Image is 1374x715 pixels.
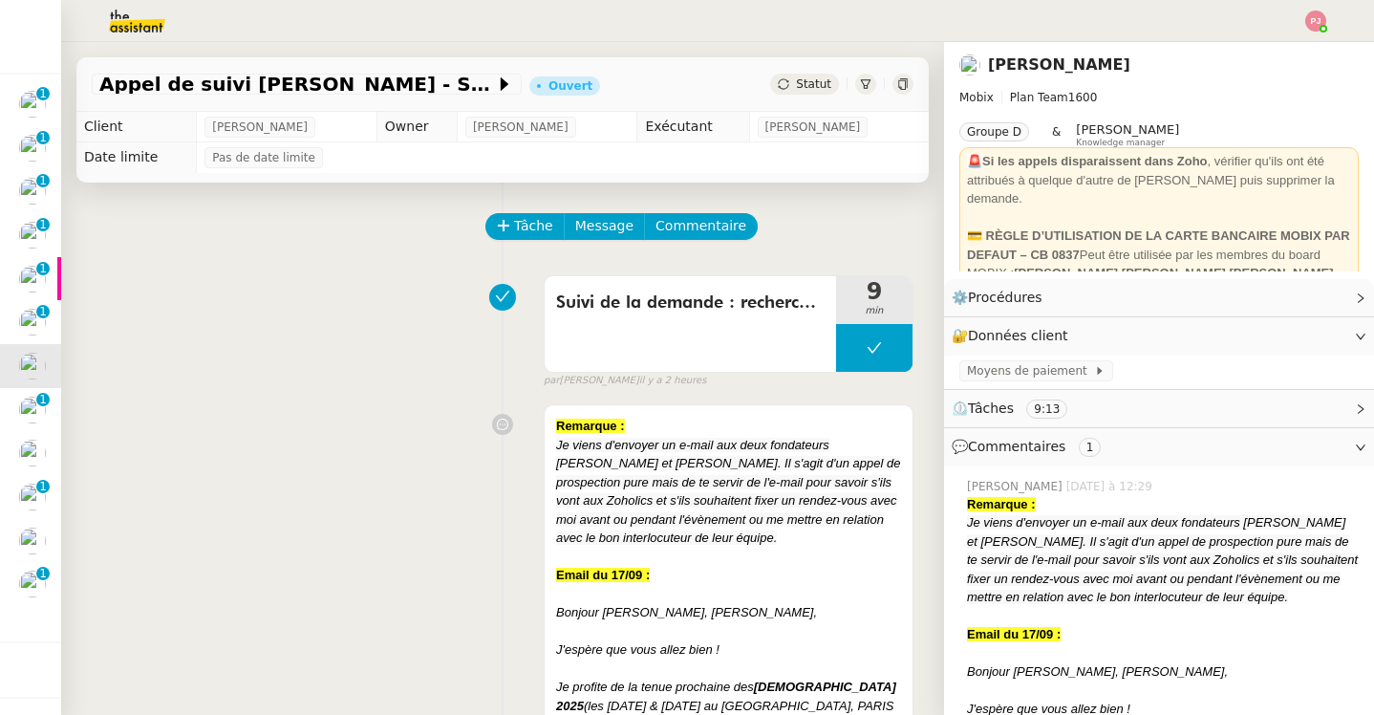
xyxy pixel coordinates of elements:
app-user-label: Knowledge manager [1076,122,1179,147]
span: ⚙️ [952,287,1051,309]
nz-badge-sup: 1 [36,262,50,275]
p: 1 [39,131,47,148]
em: Je viens d'envoyer un e-mail aux deux fondateurs [PERSON_NAME] et [PERSON_NAME]. Il s'agit d'un a... [967,515,1358,604]
span: [PERSON_NAME] [765,118,861,137]
img: users%2FW4OQjB9BRtYK2an7yusO0WsYLsD3%2Favatar%2F28027066-518b-424c-8476-65f2e549ac29 [959,54,980,76]
p: 1 [39,480,47,497]
nz-badge-sup: 1 [36,393,50,406]
p: 1 [39,305,47,322]
span: 1600 [1068,91,1098,104]
span: il y a 2 heures [639,373,707,389]
div: 💬Commentaires 1 [944,428,1374,466]
em: Bonjour [PERSON_NAME], [PERSON_NAME], [967,664,1228,679]
span: 9 [836,280,912,303]
button: Message [564,213,645,240]
strong: [PERSON_NAME] [1014,266,1118,280]
nz-tag: 1 [1079,438,1102,457]
nz-badge-sup: 1 [36,305,50,318]
strong: Remarque : [967,497,1036,511]
img: users%2FSoHiyPZ6lTh48rkksBJmVXB4Fxh1%2Favatar%2F784cdfc3-6442-45b8-8ed3-42f1cc9271a4 [19,135,46,162]
img: users%2FW4OQjB9BRtYK2an7yusO0WsYLsD3%2Favatar%2F28027066-518b-424c-8476-65f2e549ac29 [19,353,46,379]
p: 1 [39,218,47,235]
img: svg [1305,11,1326,32]
button: Commentaire [644,213,758,240]
img: users%2F2TyHGbgGwwZcFhdWHiwf3arjzPD2%2Favatar%2F1545394186276.jpeg [19,528,46,554]
nz-badge-sup: 1 [36,87,50,100]
nz-badge-sup: 1 [36,218,50,231]
p: 1 [39,87,47,104]
span: [PERSON_NAME] [967,478,1066,495]
td: Date limite [76,142,197,173]
img: users%2FW4OQjB9BRtYK2an7yusO0WsYLsD3%2Favatar%2F28027066-518b-424c-8476-65f2e549ac29 [19,91,46,118]
span: [DATE] à 12:29 [1066,478,1156,495]
td: Exécutant [637,112,749,142]
span: Statut [796,77,831,91]
small: [PERSON_NAME] [544,373,706,389]
span: Moyens de paiement [967,361,1094,380]
p: 1 [39,262,47,279]
span: Pas de date limite [212,148,315,167]
span: 💬 [952,439,1108,454]
nz-tag: 9:13 [1026,400,1067,419]
div: 🔐Données client [944,317,1374,355]
img: users%2FW4OQjB9BRtYK2an7yusO0WsYLsD3%2Favatar%2F28027066-518b-424c-8476-65f2e549ac29 [19,484,46,510]
span: Plan Team [1010,91,1068,104]
img: users%2FSoHiyPZ6lTh48rkksBJmVXB4Fxh1%2Favatar%2F784cdfc3-6442-45b8-8ed3-42f1cc9271a4 [19,309,46,336]
img: users%2FyAaYa0thh1TqqME0LKuif5ROJi43%2Favatar%2F3a825d04-53b1-4b39-9daa-af456df7ce53 [19,440,46,466]
span: 🚨 [967,154,982,168]
span: Knowledge manager [1076,138,1165,148]
em: J'espère que vous allez bien ! [556,642,719,657]
img: users%2FW4OQjB9BRtYK2an7yusO0WsYLsD3%2Favatar%2F28027066-518b-424c-8476-65f2e549ac29 [19,222,46,249]
strong: Email du 17/09 : [967,627,1061,641]
div: Peut être utilisée par les membres du board MOBIX : , , , ou par les éventuels délégués des perso... [967,227,1351,320]
img: users%2FLK22qrMMfbft3m7ot3tU7x4dNw03%2Favatar%2Fdef871fd-89c7-41f9-84a6-65c814c6ac6f [19,266,46,292]
span: & [1052,122,1061,147]
span: min [836,303,912,319]
div: ⚙️Procédures [944,279,1374,316]
span: ⏲️ [952,401,1084,416]
p: 1 [39,393,47,410]
em: Je profite de la tenue prochaine des [556,680,754,694]
strong: Si les appels disparaissent dans Zoho [982,154,1208,168]
p: 1 [39,567,47,584]
nz-badge-sup: 1 [36,567,50,580]
nz-badge-sup: 1 [36,480,50,493]
img: users%2FRqsVXU4fpmdzH7OZdqyP8LuLV9O2%2Favatar%2F0d6ec0de-1f9c-4f7b-9412-5ce95fe5afa7 [19,178,46,205]
span: Procédures [968,290,1042,305]
nz-badge-sup: 1 [36,131,50,144]
em: [DEMOGRAPHIC_DATA] 2025 [556,680,896,713]
span: [PERSON_NAME] [473,118,569,137]
span: [PERSON_NAME] [212,118,308,137]
img: users%2FyAaYa0thh1TqqME0LKuif5ROJi43%2Favatar%2F3a825d04-53b1-4b39-9daa-af456df7ce53 [19,397,46,423]
span: Tâche [514,215,553,237]
span: Commentaire [655,215,746,237]
img: users%2F2TyHGbgGwwZcFhdWHiwf3arjzPD2%2Favatar%2F1545394186276.jpeg [19,571,46,597]
strong: [PERSON_NAME] [1230,266,1334,280]
nz-tag: Groupe D [959,122,1029,141]
strong: Remarque : [556,419,625,433]
td: Owner [376,112,457,142]
span: Données client [968,328,1068,343]
button: Tâche [485,213,565,240]
em: Bonjour [PERSON_NAME], [PERSON_NAME], [556,605,817,619]
div: ⏲️Tâches 9:13 [944,390,1374,427]
span: Suivi de la demande : recherche Zoho + contexte + Appel [556,289,825,317]
p: 1 [39,174,47,191]
div: , vérifier qu'ils ont été attribués à quelque d'autre de [PERSON_NAME] puis supprimer la demande. [967,152,1351,208]
nz-badge-sup: 1 [36,174,50,187]
span: Appel de suivi [PERSON_NAME] - SALADE2FRUITS [99,75,495,94]
span: par [544,373,560,389]
em: Je viens d'envoyer un e-mail aux deux fondateurs [PERSON_NAME] et [PERSON_NAME]. Il s'agit d'un a... [556,438,900,546]
a: [PERSON_NAME] [988,55,1130,74]
strong: [PERSON_NAME] [1122,266,1226,280]
td: Client [76,112,197,142]
strong: Email du 17/09 : [556,568,650,582]
div: Ouvert [548,80,592,92]
span: Commentaires [968,439,1065,454]
span: Message [575,215,633,237]
span: [PERSON_NAME] [1076,122,1179,137]
span: 🔐 [952,325,1076,347]
span: Mobix [959,91,994,104]
span: Tâches [968,401,1014,416]
strong: 💳 RÈGLE D’UTILISATION DE LA CARTE BANCAIRE MOBIX PAR DEFAUT – CB 0837 [967,228,1350,262]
